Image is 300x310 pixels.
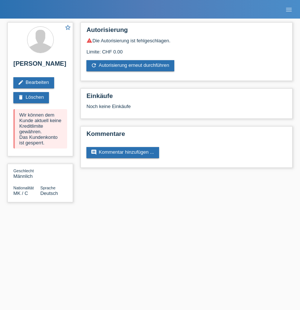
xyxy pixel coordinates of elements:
i: star_border [65,24,71,31]
i: refresh [91,62,97,68]
a: editBearbeiten [13,77,54,88]
span: Geschlecht [13,169,34,173]
i: edit [18,79,24,85]
i: menu [285,6,293,13]
i: comment [91,149,97,155]
div: Die Autorisierung ist fehlgeschlagen. [86,37,287,43]
h2: Kommentare [86,130,287,141]
h2: [PERSON_NAME] [13,60,67,71]
a: star_border [65,24,71,32]
h2: Einkäufe [86,92,287,104]
a: commentKommentar hinzufügen ... [86,147,159,158]
span: Nationalität [13,186,34,190]
div: Wir können dem Kunde aktuell keine Kreditlimite gewähren. Das Kundenkonto ist gesperrt. [13,109,67,149]
i: delete [18,94,24,100]
span: Mazedonien / C / 11.08.2013 [13,190,28,196]
div: Limite: CHF 0.00 [86,43,287,55]
div: Noch keine Einkäufe [86,104,287,115]
a: refreshAutorisierung erneut durchführen [86,60,174,71]
i: warning [86,37,92,43]
a: deleteLöschen [13,92,49,103]
div: Männlich [13,168,40,179]
h2: Autorisierung [86,26,287,37]
a: menu [281,7,296,12]
span: Deutsch [40,190,58,196]
span: Sprache [40,186,56,190]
